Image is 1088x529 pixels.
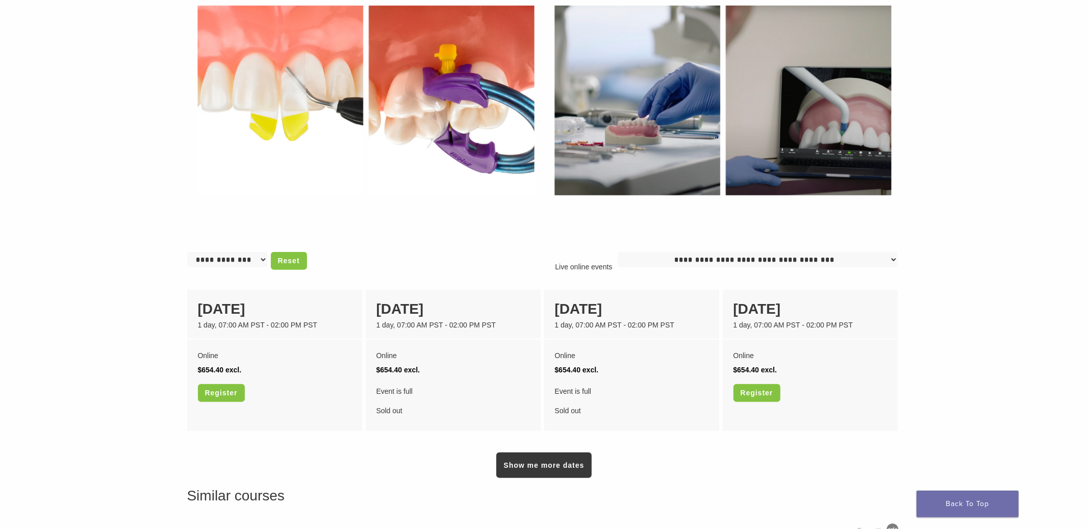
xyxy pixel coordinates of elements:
div: 1 day, 07:00 AM PST - 02:00 PM PST [198,320,351,331]
div: [DATE] [555,298,709,320]
div: [DATE] [376,298,530,320]
a: Register [733,384,780,402]
div: 1 day, 07:00 AM PST - 02:00 PM PST [376,320,530,331]
a: Back To Top [917,491,1019,517]
span: excl. [583,366,598,374]
div: [DATE] [198,298,351,320]
span: Event is full [376,384,530,398]
div: 1 day, 07:00 AM PST - 02:00 PM PST [733,320,887,331]
div: Online [733,348,887,363]
span: excl. [761,366,777,374]
div: Online [555,348,709,363]
div: [DATE] [733,298,887,320]
span: excl. [404,366,420,374]
div: 1 day, 07:00 AM PST - 02:00 PM PST [555,320,709,331]
span: excl. [225,366,241,374]
div: Sold out [376,384,530,418]
span: $654.40 [555,366,581,374]
span: Event is full [555,384,709,398]
div: Online [198,348,351,363]
a: Register [198,384,245,402]
a: Show me more dates [496,452,591,478]
a: Reset [271,252,307,270]
p: Live online events [550,262,617,272]
h3: Similar courses [187,485,901,507]
span: $654.40 [376,366,402,374]
div: Online [376,348,530,363]
span: $654.40 [198,366,224,374]
div: Sold out [555,384,709,418]
span: $654.40 [733,366,760,374]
